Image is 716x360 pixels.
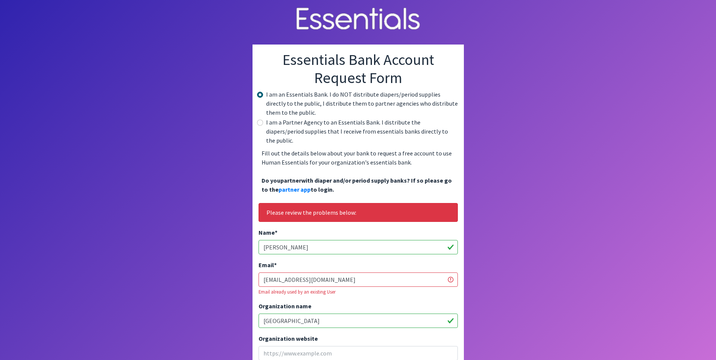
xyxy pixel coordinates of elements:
[275,229,277,236] abbr: required
[259,228,277,237] label: Name
[262,177,452,193] span: Do you with diaper and/or period supply banks? If so please go to the to login.
[259,203,458,222] div: Please review the problems below:
[259,302,311,311] label: Organization name
[279,186,311,193] a: partner app
[259,288,458,295] div: Email already used by an existing User
[259,146,458,197] p: Fill out the details below about your bank to request a free account to use Human Essentials for ...
[259,334,318,343] label: Organization website
[266,118,458,145] label: I am a Partner Agency to an Essentials Bank. I distribute the diapers/period supplies that I rece...
[266,90,458,117] label: I am an Essentials Bank. I do NOT distribute diapers/period supplies directly to the public, I di...
[259,51,458,87] h1: Essentials Bank Account Request Form
[274,261,277,269] abbr: required
[280,177,301,184] span: partner
[259,260,277,269] label: Email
